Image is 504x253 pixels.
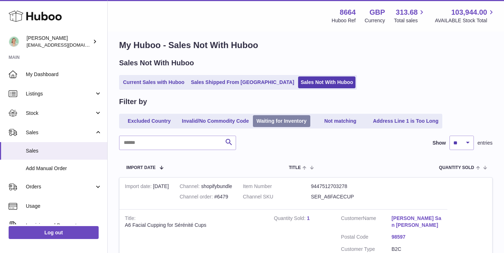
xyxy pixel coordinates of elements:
div: shopifybundle [180,183,232,190]
a: Sales Shipped From [GEOGRAPHIC_DATA] [188,76,297,88]
span: Total sales [394,17,426,24]
label: Show [433,140,446,146]
span: Add Manual Order [26,165,102,172]
strong: 8664 [340,8,356,17]
dd: B2C [391,246,442,253]
span: Sales [26,147,102,154]
a: Address Line 1 is Too Long [371,115,441,127]
span: [EMAIL_ADDRESS][DOMAIN_NAME] [27,42,105,48]
div: Huboo Ref [332,17,356,24]
span: Quantity Sold [439,165,474,170]
a: Not matching [312,115,369,127]
a: Excluded Country [121,115,178,127]
div: #6479 [180,193,232,200]
dt: Channel SKU [243,193,311,200]
span: Stock [26,110,94,117]
td: [DATE] [119,178,174,209]
a: Waiting for Inventory [253,115,310,127]
a: 98597 [391,234,442,240]
strong: Title [125,215,136,223]
span: Import date [126,165,156,170]
strong: Channel [180,183,201,191]
h1: My Huboo - Sales Not With Huboo [119,39,493,51]
a: [PERSON_NAME] San [PERSON_NAME] [391,215,442,229]
span: 103,944.00 [451,8,487,17]
span: Usage [26,203,102,210]
strong: Channel order [180,194,215,201]
div: Currency [365,17,385,24]
span: Sales [26,129,94,136]
a: Invalid/No Commodity Code [179,115,251,127]
dd: SER_A6FACECUP [311,193,379,200]
div: A6 Facial Cupping for Sérénité Cups [125,222,263,229]
a: Current Sales with Huboo [121,76,187,88]
a: 1 [307,215,310,221]
span: Invoicing and Payments [26,222,94,229]
a: Log out [9,226,99,239]
a: Sales Not With Huboo [298,76,355,88]
span: Title [289,165,301,170]
dt: Name [341,215,392,230]
strong: GBP [369,8,385,17]
dd: 9447512703278 [311,183,379,190]
img: hello@thefacialcuppingexpert.com [9,36,19,47]
h2: Filter by [119,97,147,107]
dt: Postal Code [341,234,392,242]
span: entries [477,140,493,146]
h2: Sales Not With Huboo [119,58,194,68]
div: [PERSON_NAME] [27,35,91,48]
a: 313.68 Total sales [394,8,426,24]
span: Listings [26,90,94,97]
span: My Dashboard [26,71,102,78]
dt: Item Number [243,183,311,190]
span: AVAILABLE Stock Total [435,17,495,24]
span: Customer [341,215,363,221]
strong: Quantity Sold [274,215,307,223]
a: 103,944.00 AVAILABLE Stock Total [435,8,495,24]
dt: Customer Type [341,246,392,253]
span: Orders [26,183,94,190]
span: 313.68 [396,8,418,17]
strong: Import date [125,183,153,191]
